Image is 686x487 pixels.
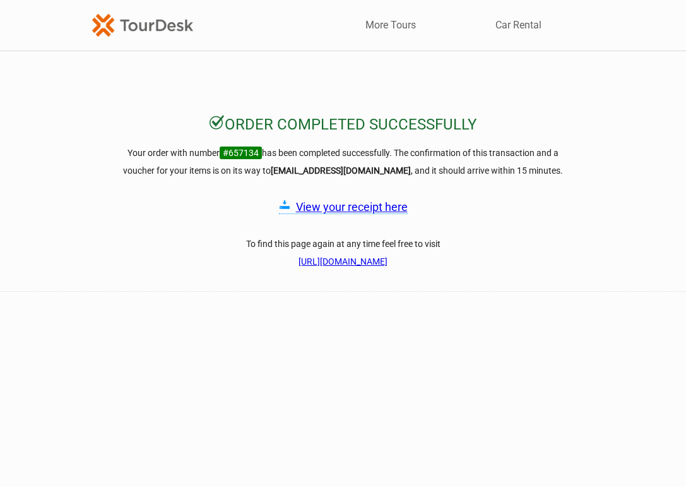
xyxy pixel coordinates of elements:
img: TourDesk-logo-td-orange-v1.png [92,14,193,36]
strong: [EMAIL_ADDRESS][DOMAIN_NAME] [271,165,411,176]
h3: Your order with number has been completed successfully. The confirmation of this transaction and ... [116,144,571,179]
p: We're away right now. Please check back later! [18,22,143,32]
button: Open LiveChat chat widget [145,20,160,35]
span: #657134 [220,147,262,159]
a: Car Rental [495,18,541,32]
a: [URL][DOMAIN_NAME] [299,256,387,267]
a: View your receipt here [296,200,408,213]
h3: To find this page again at any time feel free to visit [116,235,571,270]
a: More Tours [365,18,416,32]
